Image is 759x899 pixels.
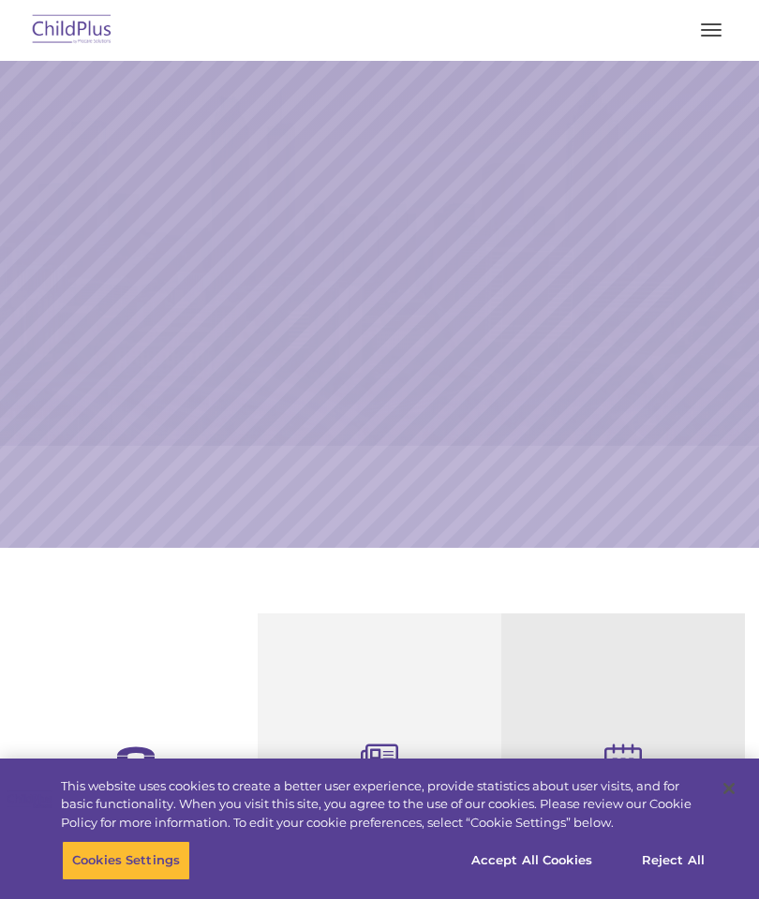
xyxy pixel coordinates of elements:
button: Reject All [615,841,732,880]
button: Cookies Settings [62,841,190,880]
a: Learn More [515,287,647,320]
button: Close [708,768,750,809]
button: Accept All Cookies [461,841,603,880]
div: This website uses cookies to create a better user experience, provide statistics about user visit... [61,777,707,833]
img: ChildPlus by Procare Solutions [28,8,116,52]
